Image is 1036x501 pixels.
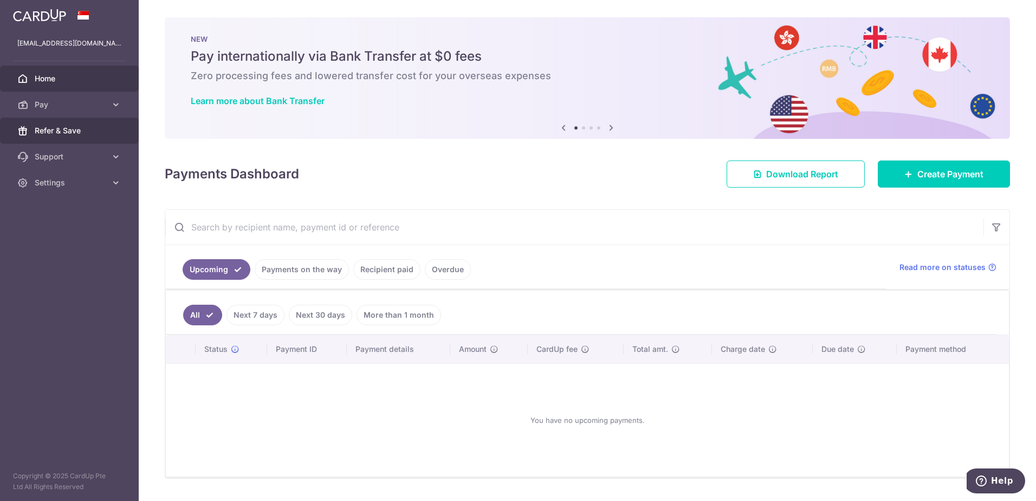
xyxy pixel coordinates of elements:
[267,335,347,363] th: Payment ID
[165,164,299,184] h4: Payments Dashboard
[536,344,578,355] span: CardUp fee
[632,344,668,355] span: Total amt.
[255,259,349,280] a: Payments on the way
[459,344,487,355] span: Amount
[165,210,983,245] input: Search by recipient name, payment id or reference
[191,48,984,65] h5: Pay internationally via Bank Transfer at $0 fees
[204,344,228,355] span: Status
[967,468,1025,496] iframe: Opens a widget where you can find more information
[353,259,420,280] a: Recipient paid
[35,99,106,110] span: Pay
[899,262,996,273] a: Read more on statuses
[35,151,106,162] span: Support
[35,125,106,136] span: Refer & Save
[357,305,441,325] a: More than 1 month
[191,35,984,43] p: NEW
[191,95,325,106] a: Learn more about Bank Transfer
[183,259,250,280] a: Upcoming
[878,160,1010,188] a: Create Payment
[17,38,121,49] p: [EMAIL_ADDRESS][DOMAIN_NAME]
[897,335,1009,363] th: Payment method
[727,160,865,188] a: Download Report
[899,262,986,273] span: Read more on statuses
[721,344,765,355] span: Charge date
[13,9,66,22] img: CardUp
[917,168,983,181] span: Create Payment
[35,177,106,188] span: Settings
[289,305,352,325] a: Next 30 days
[179,372,996,468] div: You have no upcoming payments.
[347,335,450,363] th: Payment details
[35,73,106,84] span: Home
[191,69,984,82] h6: Zero processing fees and lowered transfer cost for your overseas expenses
[165,17,1010,139] img: Bank transfer banner
[183,305,222,325] a: All
[766,168,838,181] span: Download Report
[425,259,471,280] a: Overdue
[821,344,854,355] span: Due date
[226,305,284,325] a: Next 7 days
